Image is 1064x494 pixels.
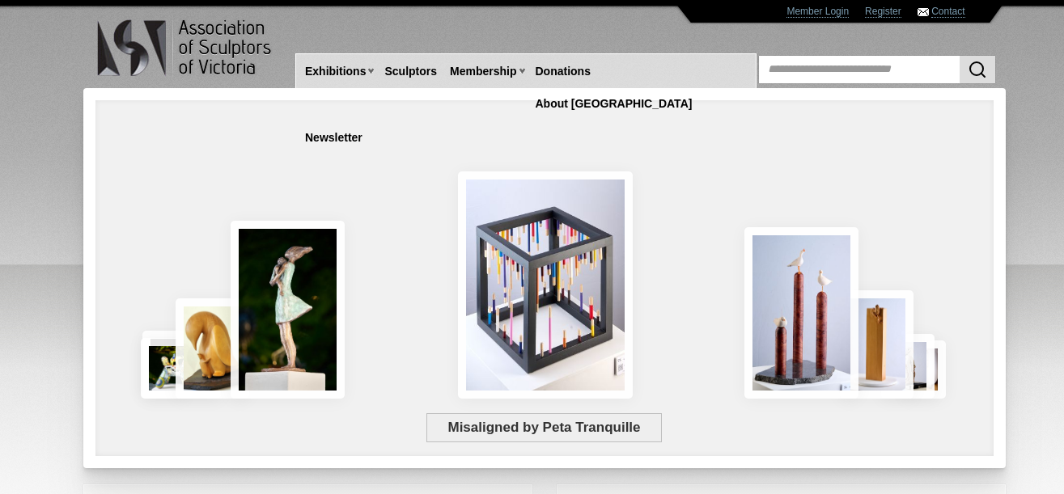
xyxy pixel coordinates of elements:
[426,413,662,442] span: Misaligned by Peta Tranquille
[96,16,274,80] img: logo.png
[529,57,597,87] a: Donations
[458,171,633,399] img: Misaligned
[744,227,858,399] img: Rising Tides
[299,57,372,87] a: Exhibitions
[968,60,987,79] img: Search
[529,89,699,119] a: About [GEOGRAPHIC_DATA]
[443,57,523,87] a: Membership
[231,221,345,399] img: Connection
[840,290,914,399] img: Little Frog. Big Climb
[378,57,443,87] a: Sculptors
[931,6,964,18] a: Contact
[786,6,849,18] a: Member Login
[865,6,901,18] a: Register
[299,123,369,153] a: Newsletter
[918,8,929,16] img: Contact ASV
